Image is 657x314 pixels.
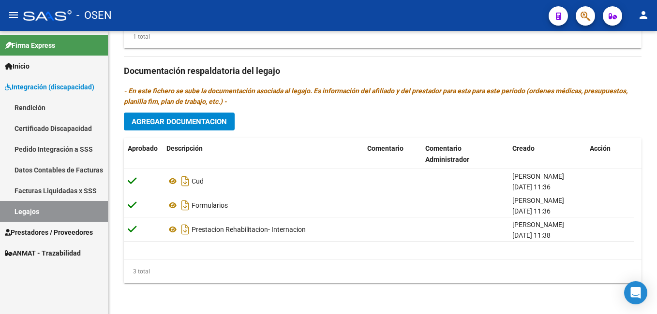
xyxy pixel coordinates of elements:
datatable-header-cell: Comentario Administrador [421,138,508,170]
span: Aprobado [128,144,158,152]
span: [PERSON_NAME] [512,197,564,204]
span: [PERSON_NAME] [512,221,564,228]
span: Comentario [367,144,403,152]
div: Formularios [166,198,359,213]
div: Prestacion Rehabilitacion- Internacion [166,222,359,237]
span: Inicio [5,61,30,71]
button: Agregar Documentacion [124,113,235,130]
mat-icon: person [638,9,649,21]
span: ANMAT - Trazabilidad [5,248,81,258]
datatable-header-cell: Acción [586,138,634,170]
span: [DATE] 11:36 [512,183,551,191]
i: Descargar documento [179,173,192,189]
datatable-header-cell: Descripción [163,138,363,170]
span: [DATE] 11:36 [512,207,551,215]
mat-icon: menu [8,9,19,21]
span: Integración (discapacidad) [5,82,94,92]
span: Creado [512,144,535,152]
span: Acción [590,144,611,152]
i: Descargar documento [179,198,192,213]
span: Comentario Administrador [425,144,469,163]
div: Cud [166,173,359,189]
datatable-header-cell: Creado [508,138,586,170]
span: - OSEN [76,5,112,26]
datatable-header-cell: Aprobado [124,138,163,170]
div: 1 total [124,31,150,42]
datatable-header-cell: Comentario [363,138,421,170]
span: [PERSON_NAME] [512,172,564,180]
i: - En este fichero se sube la documentación asociada al legajo. Es información del afiliado y del ... [124,87,627,105]
span: Descripción [166,144,203,152]
h3: Documentación respaldatoria del legajo [124,64,642,78]
span: Firma Express [5,40,55,51]
div: 3 total [124,266,150,277]
span: [DATE] 11:38 [512,231,551,239]
span: Prestadores / Proveedores [5,227,93,238]
div: Open Intercom Messenger [624,281,647,304]
span: Agregar Documentacion [132,117,227,126]
i: Descargar documento [179,222,192,237]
